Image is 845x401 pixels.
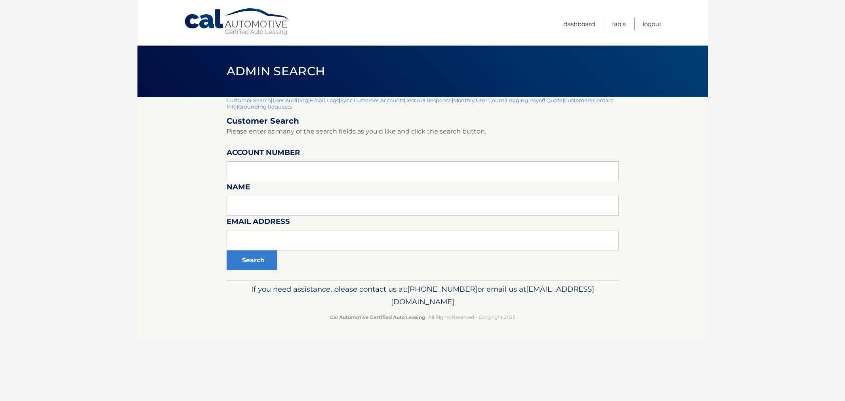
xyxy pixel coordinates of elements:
a: Email Logs [310,97,339,103]
label: Name [227,181,250,196]
a: Customers Contact Info [227,97,613,110]
a: Monthly User Count [453,97,504,103]
a: Grounding Requests [238,103,292,110]
div: | | | | | | | | [227,97,619,280]
a: Test API Response [406,97,452,103]
label: Account Number [227,147,300,161]
label: Email Address [227,216,290,230]
span: Admin Search [227,64,325,78]
a: User Auditing [273,97,308,103]
h2: Customer Search [227,116,619,126]
a: Cal Automotive [184,8,291,36]
a: Sync Customer Accounts [340,97,404,103]
a: FAQ's [612,17,626,31]
span: [PHONE_NUMBER] [407,285,477,294]
a: Customer Search [227,97,271,103]
p: Please enter as many of the search fields as you'd like and click the search button. [227,126,619,137]
strong: Cal Automotive Certified Auto Leasing [330,314,425,320]
a: Dashboard [563,17,595,31]
button: Search [227,250,277,270]
p: If you need assistance, please contact us at: or email us at [232,283,614,308]
a: Logout [643,17,662,31]
a: Logging Payoff Quote [506,97,563,103]
p: - All Rights Reserved - Copyright 2025 [232,313,614,321]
